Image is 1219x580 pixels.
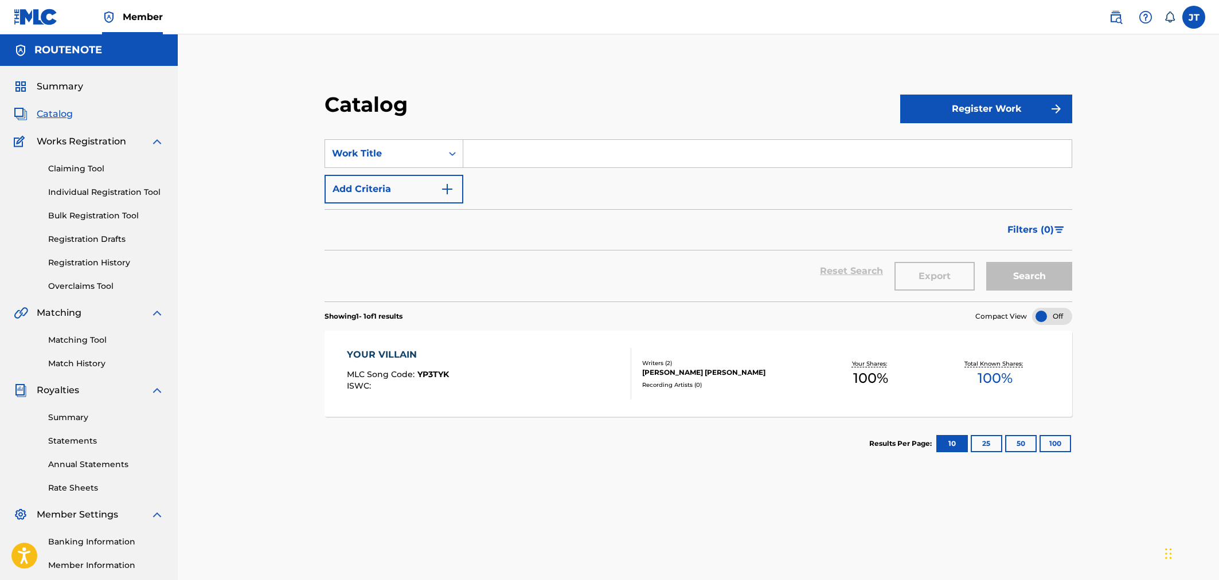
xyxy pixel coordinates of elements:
[102,10,116,24] img: Top Rightsholder
[642,359,809,367] div: Writers ( 2 )
[14,383,28,397] img: Royalties
[852,359,890,368] p: Your Shares:
[1165,536,1172,571] div: Drag
[14,9,58,25] img: MLC Logo
[48,163,164,175] a: Claiming Tool
[978,368,1013,389] span: 100 %
[37,508,118,522] span: Member Settings
[936,435,968,452] button: 10
[37,135,126,148] span: Works Registration
[150,306,164,320] img: expand
[642,367,809,378] div: [PERSON_NAME] [PERSON_NAME]
[48,358,164,370] a: Match History
[48,458,164,471] a: Annual Statements
[150,383,164,397] img: expand
[869,438,935,449] p: Results Per Page:
[1164,11,1175,23] div: Notifications
[1109,10,1123,24] img: search
[37,80,83,93] span: Summary
[14,107,73,121] a: CatalogCatalog
[853,368,888,389] span: 100 %
[48,334,164,346] a: Matching Tool
[1005,435,1037,452] button: 50
[975,311,1027,322] span: Compact View
[14,135,29,148] img: Works Registration
[48,210,164,222] a: Bulk Registration Tool
[14,80,28,93] img: Summary
[325,311,403,322] p: Showing 1 - 1 of 1 results
[14,508,28,522] img: Member Settings
[123,10,163,23] span: Member
[1054,226,1064,233] img: filter
[1049,102,1063,116] img: f7272a7cc735f4ea7f67.svg
[37,107,73,121] span: Catalog
[1001,215,1072,244] button: Filters (0)
[1182,6,1205,29] div: User Menu
[14,306,28,320] img: Matching
[48,186,164,198] a: Individual Registration Tool
[34,44,102,57] h5: ROUTENOTE
[347,381,374,391] span: ISWC :
[14,107,28,121] img: Catalog
[642,381,809,389] div: Recording Artists ( 0 )
[900,95,1072,123] button: Register Work
[347,348,449,362] div: YOUR VILLAIN
[417,369,449,379] span: YP3TYK
[971,435,1002,452] button: 25
[48,482,164,494] a: Rate Sheets
[48,280,164,292] a: Overclaims Tool
[440,182,454,196] img: 9d2ae6d4665cec9f34b9.svg
[14,80,83,93] a: SummarySummary
[1139,10,1152,24] img: help
[48,412,164,424] a: Summary
[48,435,164,447] a: Statements
[325,331,1072,417] a: YOUR VILLAINMLC Song Code:YP3TYKISWC:Writers (2)[PERSON_NAME] [PERSON_NAME]Recording Artists (0)Y...
[48,536,164,548] a: Banking Information
[150,135,164,148] img: expand
[48,559,164,571] a: Member Information
[1007,223,1054,237] span: Filters ( 0 )
[332,147,435,160] div: Work Title
[1104,6,1127,29] a: Public Search
[1162,525,1219,580] iframe: Chat Widget
[150,508,164,522] img: expand
[1040,435,1071,452] button: 100
[325,175,463,203] button: Add Criteria
[325,92,413,117] h2: Catalog
[48,257,164,269] a: Registration History
[964,359,1026,368] p: Total Known Shares:
[37,383,79,397] span: Royalties
[14,44,28,57] img: Accounts
[325,139,1072,301] form: Search Form
[37,306,81,320] span: Matching
[347,369,417,379] span: MLC Song Code :
[48,233,164,245] a: Registration Drafts
[1134,6,1157,29] div: Help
